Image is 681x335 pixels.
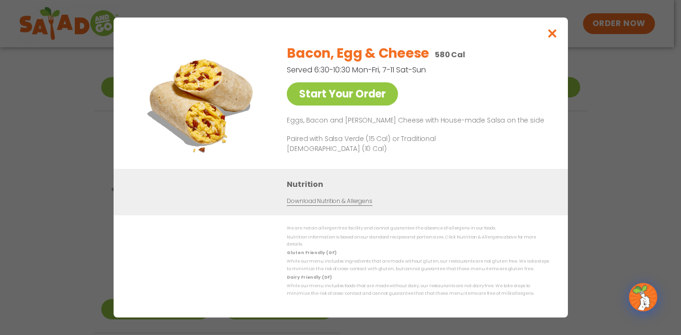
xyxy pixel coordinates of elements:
p: While our menu includes foods that are made without dairy, our restaurants are not dairy free. We... [287,282,549,297]
p: We are not an allergen free facility and cannot guarantee the absence of allergens in our foods. [287,225,549,232]
button: Close modal [537,18,567,49]
p: Served 6:30-10:30 Mon-Fri, 7-11 Sat-Sun [287,64,500,76]
h2: Bacon, Egg & Cheese [287,44,429,63]
a: Start Your Order [287,82,398,106]
strong: Dairy Friendly (DF) [287,274,331,280]
p: While our menu includes ingredients that are made without gluten, our restaurants are not gluten ... [287,258,549,273]
p: 580 Cal [435,49,465,61]
strong: Gluten Friendly (GF) [287,250,336,256]
a: Download Nutrition & Allergens [287,197,372,206]
img: Featured product photo for Bacon, Egg & Cheese [135,36,267,169]
img: wpChatIcon [630,284,656,310]
h3: Nutrition [287,178,554,190]
p: Nutrition information is based on our standard recipes and portion sizes. Click Nutrition & Aller... [287,234,549,248]
p: Eggs, Bacon and [PERSON_NAME] Cheese with House-made Salsa on the side [287,115,545,126]
p: Paired with Salsa Verde (15 Cal) or Traditional [DEMOGRAPHIC_DATA] (10 Cal) [287,134,462,154]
